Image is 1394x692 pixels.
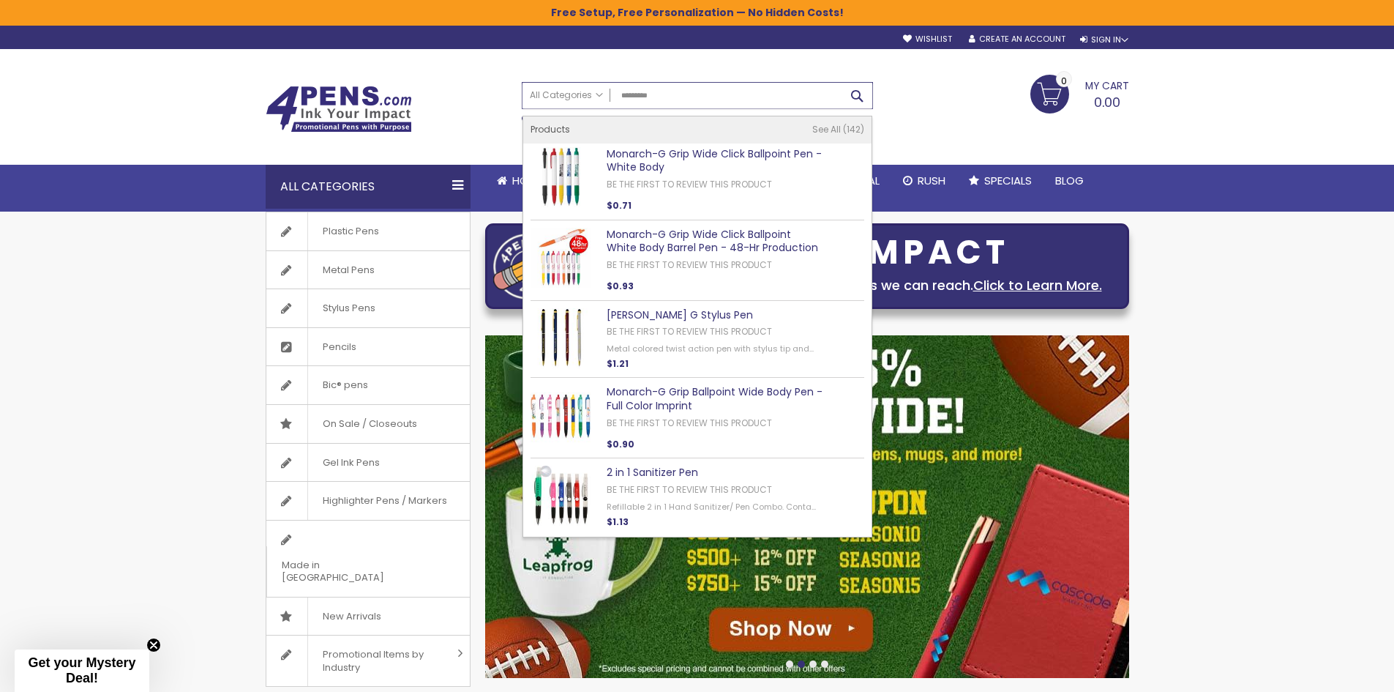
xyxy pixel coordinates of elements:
div: Metal colored twist action pen with stylus tip and... [607,343,823,354]
a: 0.00 0 [1030,75,1129,111]
div: All Categories [266,165,471,209]
a: Plastic Pens [266,212,470,250]
span: New Arrivals [307,598,396,636]
a: On Sale / Closeouts [266,405,470,443]
a: Highlighter Pens / Markers [266,482,470,520]
span: Specials [984,173,1032,188]
a: Be the first to review this product [607,258,772,271]
a: New Arrivals [266,598,470,636]
a: Be the first to review this product [607,483,772,496]
a: Be the first to review this product [607,178,772,190]
span: All Categories [530,89,603,101]
a: All Categories [522,83,610,107]
a: Gel Ink Pens [266,444,470,482]
img: Meryl G Stylus Pen [531,308,591,368]
a: Wishlist [903,34,952,45]
a: [PERSON_NAME] G Stylus Pen [607,308,753,322]
span: Pencils [307,328,371,366]
div: Refillable 2 in 1 Hand Sanitizer/ Pen Combo. Conta... [607,502,823,513]
a: Pencils [266,328,470,366]
a: Monarch-G Grip Wide Click Ballpoint White Body Barrel Pen - 48-Hr Production [607,227,818,256]
span: See All [812,123,841,135]
a: Metal Pens [266,251,470,289]
span: $0.93 [607,280,634,292]
a: 2 in 1 Sanitizer Pen [607,465,698,480]
span: 142 [843,123,864,135]
img: four_pen_logo.png [493,233,566,300]
img: 2 in 1 Sanitizer Pen [531,466,591,526]
span: Bic® pens [307,366,383,404]
span: Promotional Items by Industry [307,636,452,686]
div: Sign In [1080,34,1128,45]
a: Stylus Pens [266,289,470,327]
span: On Sale / Closeouts [307,405,432,443]
span: $1.21 [607,357,629,370]
img: 4Pens Custom Pens and Promotional Products [266,86,412,133]
span: 0.00 [1094,93,1120,111]
img: Monarch-G Grip Ballpoint Wide Body Pen - Full Color Imprint [531,385,591,445]
a: Promotional Items by Industry [266,636,470,686]
span: 0 [1061,74,1067,88]
span: Metal Pens [307,251,389,289]
span: $1.13 [607,516,629,528]
a: Be the first to review this product [607,325,772,338]
span: Products [531,123,570,135]
span: Get your Mystery Deal! [28,655,135,685]
span: Stylus Pens [307,289,390,327]
img: Monarch-G Grip Wide Click Ballpoint Pen - White Body [531,147,591,207]
span: Home [512,173,542,188]
a: Click to Learn More. [973,276,1102,294]
a: Home [485,165,554,197]
span: $0.90 [607,438,634,450]
a: See All 142 [812,124,864,135]
span: Plastic Pens [307,212,394,250]
a: Create an Account [969,34,1065,45]
div: Free shipping on pen orders over $199 [750,109,873,138]
a: Rush [891,165,957,197]
span: Made in [GEOGRAPHIC_DATA] [266,546,433,597]
span: $0.71 [607,199,632,212]
a: Be the first to review this product [607,417,772,429]
a: Blog [1043,165,1095,197]
span: Gel Ink Pens [307,444,394,482]
span: Rush [918,173,945,188]
a: Made in [GEOGRAPHIC_DATA] [266,521,470,597]
div: Get your Mystery Deal!Close teaser [15,650,149,692]
span: Blog [1055,173,1084,188]
a: Monarch-G Grip Ballpoint Wide Body Pen - Full Color Imprint [607,384,822,413]
span: Highlighter Pens / Markers [307,482,462,520]
button: Close teaser [146,638,161,652]
a: Bic® pens [266,366,470,404]
img: Monarch-G Grip Wide Click Ballpoint White Body Barrel Pen - 48-Hr Production [531,228,591,288]
a: Monarch-G Grip Wide Click Ballpoint Pen - White Body [607,146,822,175]
a: Specials [957,165,1043,197]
